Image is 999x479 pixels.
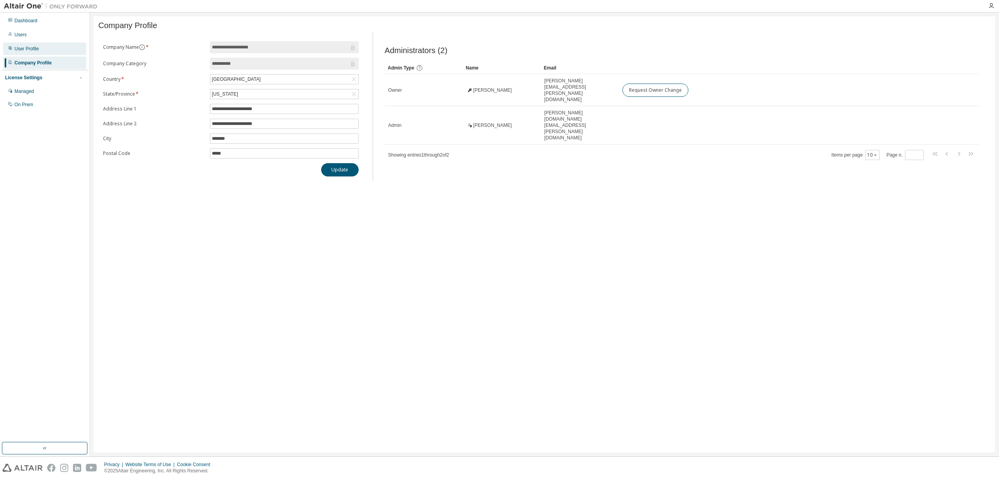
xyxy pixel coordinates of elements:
[14,101,33,108] div: On Prem
[14,32,27,38] div: Users
[2,464,43,472] img: altair_logo.svg
[466,62,538,74] div: Name
[47,464,55,472] img: facebook.svg
[139,44,145,50] button: information
[388,87,402,93] span: Owner
[103,150,205,157] label: Postal Code
[321,163,359,176] button: Update
[98,21,157,30] span: Company Profile
[388,65,414,71] span: Admin Type
[211,90,239,98] div: [US_STATE]
[388,122,402,128] span: Admin
[177,461,215,468] div: Cookie Consent
[103,135,205,142] label: City
[544,78,615,103] span: [PERSON_NAME][EMAIL_ADDRESS][PERSON_NAME][DOMAIN_NAME]
[544,110,615,141] span: [PERSON_NAME][DOMAIN_NAME][EMAIL_ADDRESS][PERSON_NAME][DOMAIN_NAME]
[4,2,101,10] img: Altair One
[103,76,205,82] label: Country
[5,75,42,81] div: License Settings
[622,84,688,97] button: Request Owner Change
[473,87,512,93] span: [PERSON_NAME]
[103,44,205,50] label: Company Name
[103,61,205,67] label: Company Category
[867,152,878,158] button: 10
[473,122,512,128] span: [PERSON_NAME]
[14,18,37,24] div: Dashboard
[210,75,358,84] div: [GEOGRAPHIC_DATA]
[832,150,880,160] span: Items per page
[103,121,205,127] label: Address Line 2
[210,89,358,99] div: [US_STATE]
[60,464,68,472] img: instagram.svg
[86,464,97,472] img: youtube.svg
[211,75,262,84] div: [GEOGRAPHIC_DATA]
[14,46,39,52] div: User Profile
[385,46,448,55] span: Administrators (2)
[104,461,125,468] div: Privacy
[103,106,205,112] label: Address Line 1
[73,464,81,472] img: linkedin.svg
[125,461,177,468] div: Website Terms of Use
[104,468,215,474] p: © 2025 Altair Engineering, Inc. All Rights Reserved.
[14,88,34,94] div: Managed
[544,62,616,74] div: Email
[388,152,449,158] span: Showing entries 1 through 2 of 2
[887,150,924,160] span: Page n.
[14,60,52,66] div: Company Profile
[103,91,205,97] label: State/Province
